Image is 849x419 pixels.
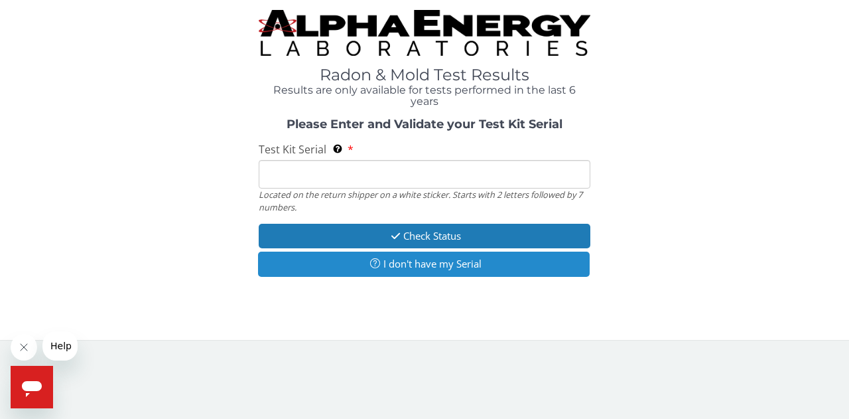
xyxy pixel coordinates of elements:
[259,10,590,56] img: TightCrop.jpg
[258,252,590,276] button: I don't have my Serial
[259,84,590,108] h4: Results are only available for tests performed in the last 6 years
[11,366,53,408] iframe: Botón para iniciar la ventana de mensajería
[259,189,590,213] div: Located on the return shipper on a white sticker. Starts with 2 letters followed by 7 numbers.
[259,142,326,157] span: Test Kit Serial
[42,331,78,361] iframe: Mensaje de la compañía
[287,117,562,131] strong: Please Enter and Validate your Test Kit Serial
[259,224,590,248] button: Check Status
[11,334,37,361] iframe: Cerrar mensaje
[259,66,590,84] h1: Radon & Mold Test Results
